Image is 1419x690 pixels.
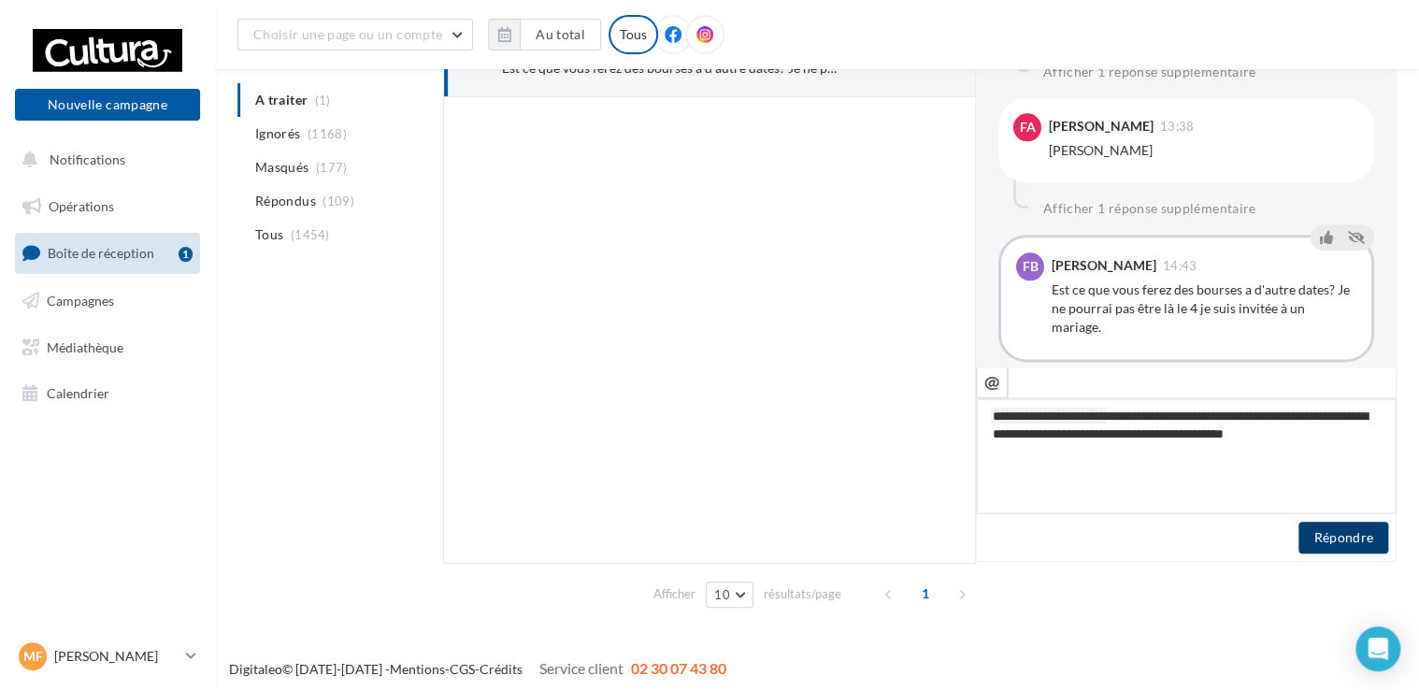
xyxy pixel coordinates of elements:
[15,639,200,674] a: MF [PERSON_NAME]
[653,585,695,603] span: Afficher
[1023,257,1039,276] span: FB
[1355,626,1400,671] div: Open Intercom Messenger
[54,647,179,666] p: [PERSON_NAME]
[11,233,204,273] a: Boîte de réception1
[984,373,1000,390] i: @
[488,19,601,50] button: Au total
[1049,120,1154,133] div: [PERSON_NAME]
[229,661,282,677] a: Digitaleo
[1036,197,1264,220] button: Afficher 1 réponse supplémentaire
[1049,141,1359,160] div: [PERSON_NAME]
[910,579,940,609] span: 1
[322,194,354,208] span: (109)
[631,659,726,677] span: 02 30 07 43 80
[11,374,204,413] a: Calendrier
[706,582,753,608] button: 10
[50,151,125,167] span: Notifications
[255,124,300,143] span: Ignorés
[11,187,204,226] a: Opérations
[23,647,43,666] span: MF
[179,247,193,262] div: 1
[714,587,730,602] span: 10
[1298,522,1388,553] button: Répondre
[11,140,196,180] button: Notifications
[1052,280,1356,337] div: Est ce que vous ferez des bourses a d'autre dates? Je ne pourrai pas être là le 4 je suis invitée...
[1163,260,1197,272] span: 14:43
[49,198,114,214] span: Opérations
[1036,61,1264,83] button: Afficher 1 réponse supplémentaire
[229,661,726,677] span: © [DATE]-[DATE] - - -
[255,158,308,177] span: Masqués
[47,293,114,309] span: Campagnes
[255,192,316,210] span: Répondus
[1020,118,1036,137] span: FA
[539,659,623,677] span: Service client
[237,19,473,50] button: Choisir une page ou un compte
[316,160,348,175] span: (177)
[609,15,658,54] div: Tous
[1160,121,1195,133] span: 13:38
[47,338,123,354] span: Médiathèque
[520,19,601,50] button: Au total
[764,585,841,603] span: résultats/page
[1052,259,1156,272] div: [PERSON_NAME]
[390,661,445,677] a: Mentions
[47,385,109,401] span: Calendrier
[291,227,330,242] span: (1454)
[253,26,442,42] span: Choisir une page ou un compte
[450,661,475,677] a: CGS
[255,225,283,244] span: Tous
[11,281,204,321] a: Campagnes
[48,245,154,261] span: Boîte de réception
[480,661,523,677] a: Crédits
[308,126,347,141] span: (1168)
[15,89,200,121] button: Nouvelle campagne
[976,367,1008,398] button: @
[11,328,204,367] a: Médiathèque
